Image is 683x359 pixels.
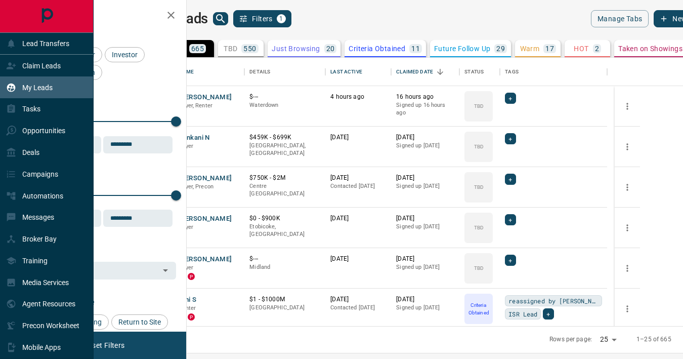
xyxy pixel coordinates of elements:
button: more [620,220,635,235]
div: property.ca [188,273,195,280]
p: TBD [474,183,484,191]
button: more [620,99,635,114]
span: 1 [278,15,285,22]
button: more [620,180,635,195]
span: ISR Lead [508,309,537,319]
p: [GEOGRAPHIC_DATA] [249,304,320,312]
span: + [508,134,512,144]
div: property.ca [188,313,195,321]
div: + [505,133,516,144]
p: Etobicoke, [GEOGRAPHIC_DATA] [249,223,320,238]
button: more [620,301,635,316]
p: [DATE] [330,133,386,142]
button: more [620,139,635,154]
p: Future Follow Up [434,45,490,52]
p: Signed up [DATE] [396,304,454,312]
p: Warm [520,45,540,52]
div: Return to Site [111,314,168,330]
p: Taken on Showings [618,45,682,52]
button: [PERSON_NAME] [179,214,232,224]
div: + [505,214,516,225]
p: HOT [574,45,588,52]
button: Vini S [179,295,196,305]
p: Criteria Obtained [465,301,492,316]
p: 17 [545,45,554,52]
p: 2 [595,45,599,52]
p: [DATE] [396,133,454,142]
div: Tags [505,58,519,86]
p: $750K - $2M [249,174,320,182]
div: Last Active [330,58,362,86]
h2: Filters [32,10,176,22]
p: TBD [474,224,484,231]
p: Criteria Obtained [349,45,405,52]
p: 665 [191,45,204,52]
p: [DATE] [396,174,454,182]
p: Waterdown [249,101,320,109]
span: Buyer, Precon [179,183,214,190]
p: $--- [249,255,320,263]
div: Tags [500,58,607,86]
p: Midland [249,263,320,271]
p: Signed up [DATE] [396,142,454,150]
span: reassigned by [PERSON_NAME] [508,296,599,306]
button: Filters1 [233,10,291,27]
div: Last Active [325,58,391,86]
p: [DATE] [396,295,454,304]
p: Centre [GEOGRAPHIC_DATA] [249,182,320,198]
div: Status [464,58,484,86]
p: $1 - $1000M [249,295,320,304]
span: + [508,255,512,265]
p: Rows per page: [549,335,592,344]
button: more [620,261,635,276]
div: Status [459,58,500,86]
p: Contacted [DATE] [330,182,386,190]
div: Investor [105,47,145,62]
div: + [505,255,516,266]
button: [PERSON_NAME] [179,174,232,183]
span: + [508,93,512,103]
div: Claimed Date [396,58,433,86]
p: [DATE] [330,214,386,223]
p: Just Browsing [272,45,320,52]
p: Signed up 16 hours ago [396,101,454,117]
p: TBD [474,102,484,110]
div: + [505,93,516,104]
p: $--- [249,93,320,101]
p: 1–25 of 665 [636,335,671,344]
div: Name [174,58,244,86]
div: Details [244,58,325,86]
p: $0 - $900K [249,214,320,223]
button: Reset Filters [77,337,131,354]
p: 11 [411,45,420,52]
p: [DATE] [396,255,454,263]
p: 29 [496,45,505,52]
p: Contacted [DATE] [330,304,386,312]
p: $459K - $699K [249,133,320,142]
p: TBD [224,45,237,52]
button: [PERSON_NAME] [179,255,232,264]
div: + [543,308,553,320]
div: 25 [596,332,620,347]
p: TBD [474,264,484,272]
span: + [546,309,550,319]
p: 16 hours ago [396,93,454,101]
p: TBD [474,143,484,150]
p: 4 hours ago [330,93,386,101]
button: Manage Tabs [591,10,649,27]
button: Rankani N [179,133,209,143]
span: + [508,215,512,225]
p: [DATE] [330,174,386,182]
span: Renter [179,305,196,311]
span: Investor [108,51,141,59]
span: Buyer, Renter [179,102,212,109]
button: Open [158,263,173,277]
p: [DATE] [396,214,454,223]
span: + [508,174,512,184]
p: [DATE] [330,295,386,304]
p: 550 [243,45,256,52]
p: Signed up [DATE] [396,182,454,190]
p: [GEOGRAPHIC_DATA], [GEOGRAPHIC_DATA] [249,142,320,157]
p: [DATE] [330,255,386,263]
p: Signed up [DATE] [396,263,454,271]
